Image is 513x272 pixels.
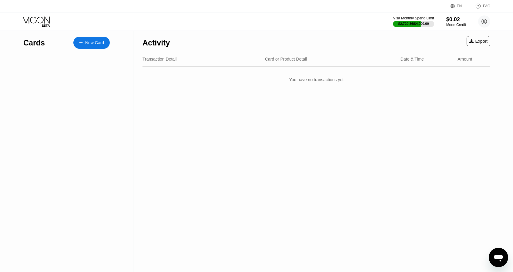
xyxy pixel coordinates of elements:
[446,16,466,23] div: $0.02
[398,22,429,25] div: $2,720.36 / $4,000.00
[469,3,490,9] div: FAQ
[142,38,170,47] div: Activity
[451,3,469,9] div: EN
[457,4,462,8] div: EN
[23,38,45,47] div: Cards
[73,37,110,49] div: New Card
[142,57,176,61] div: Transaction Detail
[85,40,104,45] div: New Card
[265,57,307,61] div: Card or Product Detail
[401,57,424,61] div: Date & Time
[467,36,490,46] div: Export
[393,16,434,27] div: Visa Monthly Spend Limit$2,720.36/$4,000.00
[142,71,490,88] div: You have no transactions yet
[469,39,488,44] div: Export
[446,16,466,27] div: $0.02Moon Credit
[458,57,472,61] div: Amount
[489,248,508,267] iframe: Button to launch messaging window
[446,23,466,27] div: Moon Credit
[393,16,434,20] div: Visa Monthly Spend Limit
[483,4,490,8] div: FAQ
